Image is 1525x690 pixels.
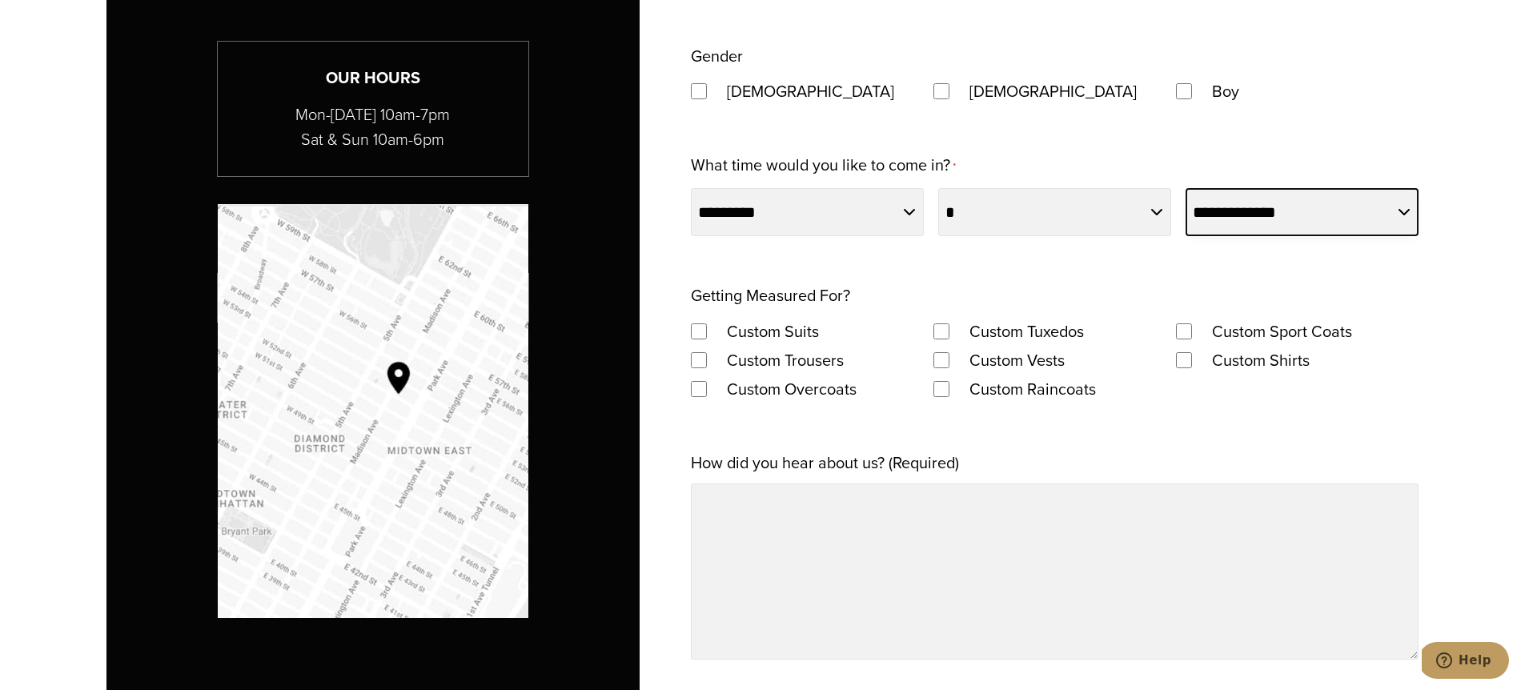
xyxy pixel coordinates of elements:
[218,66,528,90] h3: Our Hours
[1196,317,1368,346] label: Custom Sport Coats
[218,102,528,152] p: Mon-[DATE] 10am-7pm Sat & Sun 10am-6pm
[711,346,860,375] label: Custom Trousers
[691,42,743,70] legend: Gender
[953,346,1081,375] label: Custom Vests
[1422,642,1509,682] iframe: Opens a widget where you can chat to one of our agents
[953,375,1112,403] label: Custom Raincoats
[218,204,528,618] img: Google map with pin showing Alan David location at Madison Avenue & 53rd Street NY
[953,77,1153,106] label: [DEMOGRAPHIC_DATA]
[711,375,873,403] label: Custom Overcoats
[711,317,835,346] label: Custom Suits
[1196,77,1255,106] label: Boy
[691,281,850,310] legend: Getting Measured For?
[1196,346,1326,375] label: Custom Shirts
[953,317,1100,346] label: Custom Tuxedos
[711,77,910,106] label: [DEMOGRAPHIC_DATA]
[218,204,528,618] a: Map to Alan David Custom
[691,448,959,477] label: How did you hear about us? (Required)
[691,150,956,182] label: What time would you like to come in?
